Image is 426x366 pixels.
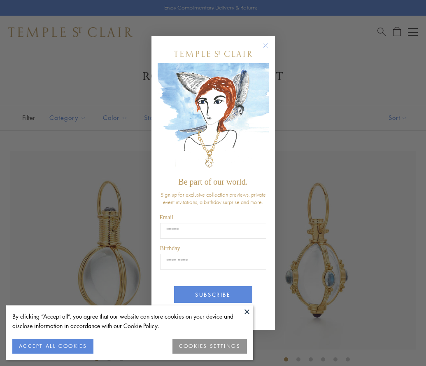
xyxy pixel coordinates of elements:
span: Birthday [160,245,180,251]
img: c4a9eb12-d91a-4d4a-8ee0-386386f4f338.jpeg [158,63,269,173]
span: Email [160,214,173,221]
button: COOKIES SETTINGS [172,339,247,354]
span: Sign up for exclusive collection previews, private event invitations, a birthday surprise and more. [161,191,266,206]
img: Temple St. Clair [174,51,252,57]
button: ACCEPT ALL COOKIES [12,339,93,354]
span: Be part of our world. [178,177,247,186]
button: Close dialog [264,45,275,55]
div: By clicking “Accept all”, you agree that our website can store cookies on your device and disclos... [12,312,247,331]
input: Email [160,223,266,239]
button: SUBSCRIBE [174,286,252,303]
